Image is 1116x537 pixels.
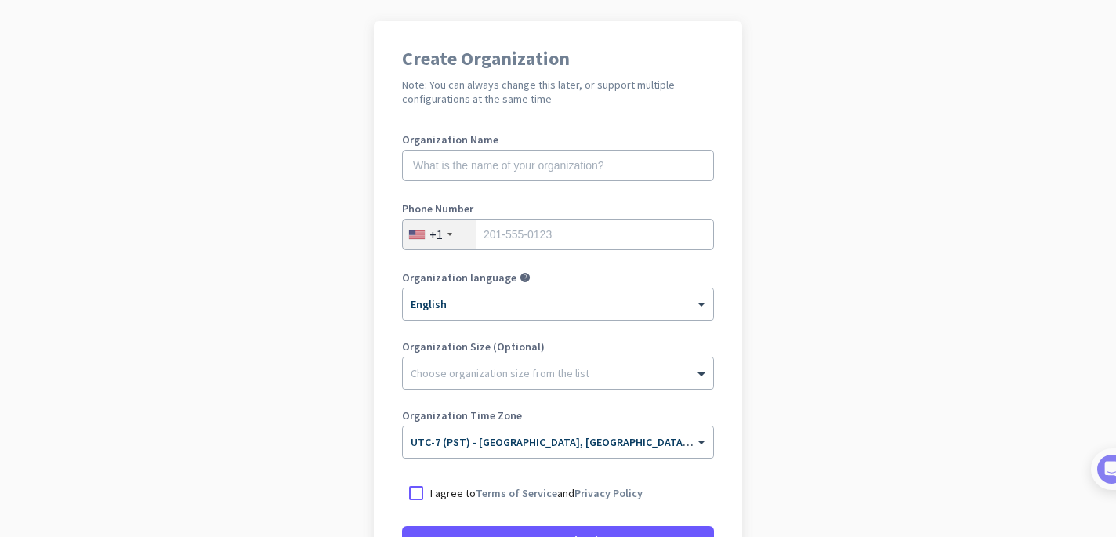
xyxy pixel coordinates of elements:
[429,227,443,242] div: +1
[402,134,714,145] label: Organization Name
[402,341,714,352] label: Organization Size (Optional)
[520,272,531,283] i: help
[430,485,643,501] p: I agree to and
[402,150,714,181] input: What is the name of your organization?
[402,203,714,214] label: Phone Number
[402,219,714,250] input: 201-555-0123
[476,486,557,500] a: Terms of Service
[574,486,643,500] a: Privacy Policy
[402,272,516,283] label: Organization language
[402,49,714,68] h1: Create Organization
[402,78,714,106] h2: Note: You can always change this later, or support multiple configurations at the same time
[402,410,714,421] label: Organization Time Zone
